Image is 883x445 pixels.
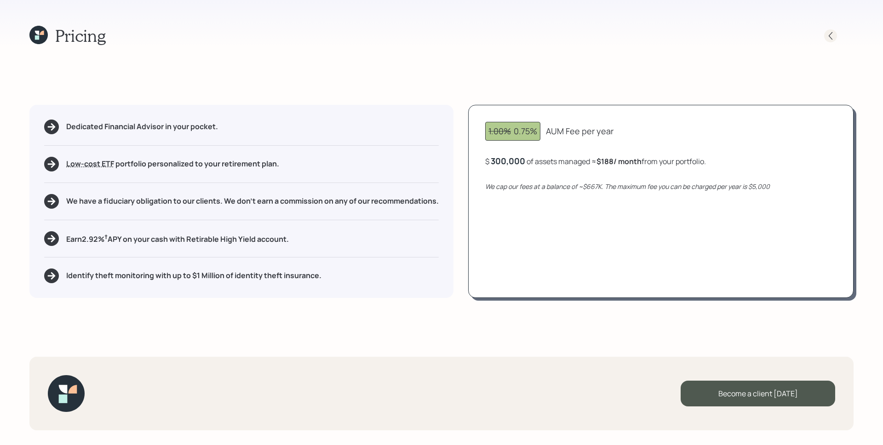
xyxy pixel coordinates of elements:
[66,160,279,168] h5: portfolio personalized to your retirement plan.
[596,156,642,166] b: $188 / month
[488,125,537,137] div: 0.75%
[66,122,218,131] h5: Dedicated Financial Advisor in your pocket.
[66,159,114,169] span: Low-cost ETF
[66,197,439,205] h5: We have a fiduciary obligation to our clients. We don't earn a commission on any of our recommend...
[55,26,106,46] h1: Pricing
[66,271,321,280] h5: Identify theft monitoring with up to $1 Million of identity theft insurance.
[104,233,108,241] sup: †
[96,367,213,436] iframe: Customer reviews powered by Trustpilot
[488,126,511,137] span: 1.00%
[681,381,835,406] div: Become a client [DATE]
[546,125,614,137] div: AUM Fee per year
[485,182,770,191] i: We cap our fees at a balance of ~$667K. The maximum fee you can be charged per year is $5,000
[485,155,706,167] div: $ of assets managed ≈ from your portfolio .
[491,155,525,166] div: 300,000
[66,233,289,244] h5: Earn 2.92 % APY on your cash with Retirable High Yield account.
